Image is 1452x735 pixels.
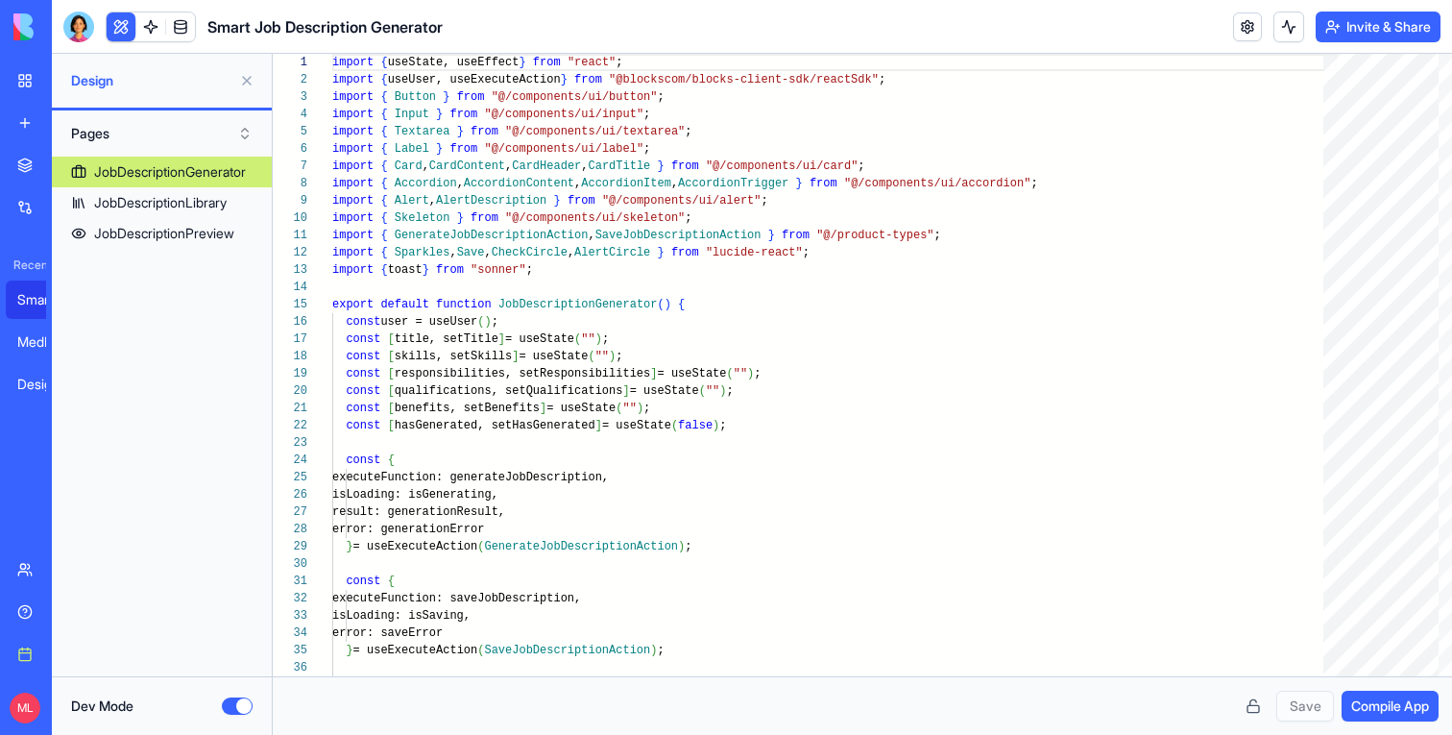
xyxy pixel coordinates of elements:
span: responsibilities, setResponsibilities [395,367,650,380]
span: ; [643,108,650,121]
span: ; [685,211,691,225]
span: } [561,73,568,86]
span: , [568,246,574,259]
span: import [332,142,374,156]
span: isLoading: isGenerating, [332,488,498,502]
span: import [332,229,374,242]
span: from [671,159,699,173]
span: false [678,419,713,432]
a: Design Task Kanban [6,365,83,404]
span: ; [879,73,885,86]
span: ] [512,350,519,363]
span: , [671,177,678,190]
a: JobDescriptionPreview [52,218,272,249]
span: const [346,350,380,363]
span: { [380,73,387,86]
div: 2 [273,71,307,88]
span: ; [602,332,609,346]
span: const [346,575,380,588]
div: MedPractice Manager [17,332,71,352]
span: const [346,402,380,415]
a: JobDescriptionGenerator [52,157,272,187]
span: "@/components/ui/label" [484,142,643,156]
div: 20 [273,382,307,400]
div: 21 [273,400,307,417]
span: ; [643,402,650,415]
span: export [332,298,374,311]
span: "" [622,402,636,415]
span: ] [498,332,505,346]
div: JobDescriptionPreview [94,224,234,243]
span: } [346,644,352,657]
span: Accordion [395,177,457,190]
span: SaveJobDescriptionAction [595,229,762,242]
span: from [436,263,464,277]
span: ; [858,159,864,173]
span: import [332,125,374,138]
div: 6 [273,140,307,158]
span: = useExecuteAction [353,540,478,553]
div: 11 [273,227,307,244]
div: 1 [273,54,307,71]
span: title, setTitle [395,332,498,346]
div: 34 [273,625,307,642]
span: = useState [657,367,726,380]
span: ( [477,644,484,657]
span: ) [719,384,726,398]
button: Compile App [1342,691,1439,722]
a: Smart Job Description Generator [6,281,83,319]
div: 36 [273,659,307,676]
span: { [678,298,685,311]
span: { [388,575,395,588]
span: ; [526,263,533,277]
div: 10 [273,209,307,227]
span: error: generationError [332,523,484,536]
span: Sparkles [395,246,450,259]
span: Label [395,142,429,156]
span: Recent [6,257,46,273]
span: , [457,177,464,190]
span: } [519,56,525,69]
span: } [796,177,803,190]
span: ; [658,90,665,104]
div: 17 [273,331,307,348]
span: toast [388,263,423,277]
span: ; [803,246,810,259]
span: } [457,125,464,138]
div: Design Task Kanban [17,375,71,394]
span: { [380,90,387,104]
div: 3 [273,88,307,106]
span: , [581,159,588,173]
span: [ [388,350,395,363]
h1: Smart Job Description Generator [207,15,443,38]
div: 8 [273,175,307,192]
span: { [380,159,387,173]
span: ] [540,402,546,415]
span: SaveJobDescriptionAction [484,644,650,657]
span: { [380,211,387,225]
span: from [574,73,602,86]
span: from [471,125,498,138]
span: { [380,108,387,121]
span: AccordionTrigger [678,177,788,190]
span: import [332,56,374,69]
span: import [332,159,374,173]
span: "" [581,332,594,346]
span: GenerateJobDescriptionAction [395,229,589,242]
span: import [332,194,374,208]
span: } [436,142,443,156]
span: const [346,419,380,432]
span: = useState [546,402,616,415]
span: ; [1030,177,1037,190]
div: 23 [273,434,307,452]
span: CardHeader [512,159,581,173]
span: [ [388,384,395,398]
span: { [380,229,387,242]
span: = useState [519,350,588,363]
span: ( [658,298,665,311]
span: } [443,90,449,104]
span: ) [637,402,643,415]
span: useState, useEffect [388,56,520,69]
span: } [658,159,665,173]
div: 18 [273,348,307,365]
